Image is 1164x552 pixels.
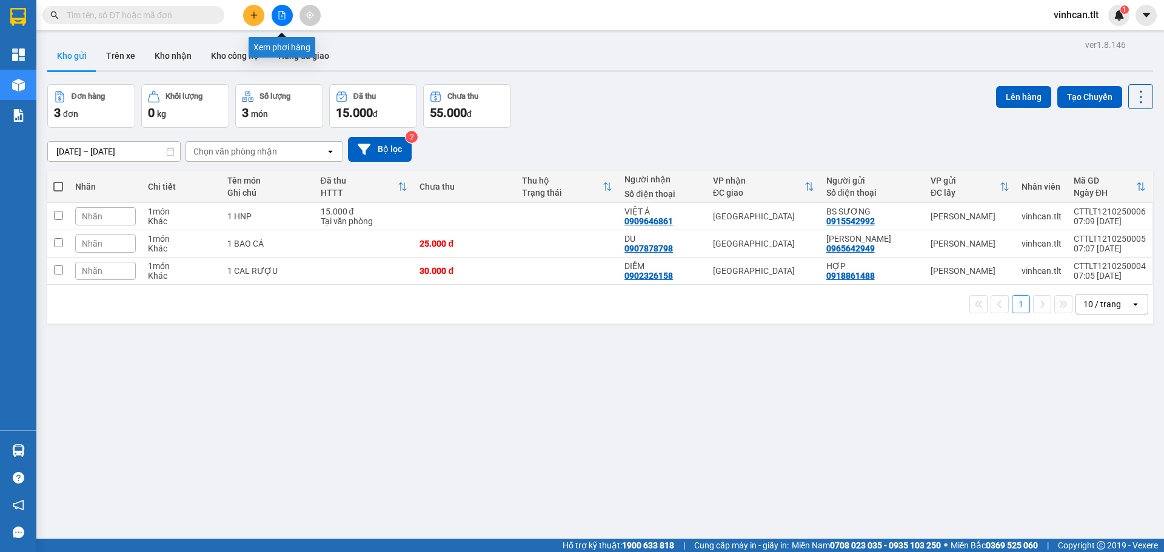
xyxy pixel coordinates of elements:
[12,48,25,61] img: dashboard-icon
[48,142,180,161] input: Select a date range.
[227,188,309,198] div: Ghi chú
[227,239,309,248] div: 1 BAO CÁ
[713,176,804,185] div: VP nhận
[1074,216,1146,226] div: 07:09 [DATE]
[50,11,59,19] span: search
[10,8,26,26] img: logo-vxr
[321,207,408,216] div: 15.000 đ
[951,539,1038,552] span: Miền Bắc
[96,41,145,70] button: Trên xe
[624,216,673,226] div: 0909646861
[278,11,286,19] span: file-add
[1068,171,1152,203] th: Toggle SortBy
[227,211,309,221] div: 1 HNP
[420,266,510,276] div: 30.000 đ
[259,92,290,101] div: Số lượng
[944,543,948,548] span: ⚪️
[141,84,229,128] button: Khối lượng0kg
[1074,176,1136,185] div: Mã GD
[925,171,1015,203] th: Toggle SortBy
[713,239,814,248] div: [GEOGRAPHIC_DATA]
[1022,266,1062,276] div: vinhcan.tlt
[166,92,202,101] div: Khối lượng
[1122,5,1126,14] span: 1
[522,176,603,185] div: Thu hộ
[931,211,1009,221] div: [PERSON_NAME]
[624,189,701,199] div: Số điện thoại
[1074,207,1146,216] div: CTTLT1210250006
[1074,234,1146,244] div: CTTLT1210250005
[1097,541,1105,550] span: copyright
[7,87,270,119] div: [PERSON_NAME]
[148,216,215,226] div: Khác
[826,216,875,226] div: 0915542992
[683,539,685,552] span: |
[624,261,701,271] div: DIỄM
[522,188,603,198] div: Trạng thái
[694,539,789,552] span: Cung cấp máy in - giấy in:
[826,176,918,185] div: Người gửi
[826,188,918,198] div: Số điện thoại
[56,58,221,79] text: CTTLT1210250006
[12,109,25,122] img: solution-icon
[826,261,918,271] div: HỢP
[713,211,814,221] div: [GEOGRAPHIC_DATA]
[1022,239,1062,248] div: vinhcan.tlt
[306,11,314,19] span: aim
[67,8,210,22] input: Tìm tên, số ĐT hoặc mã đơn
[1047,539,1049,552] span: |
[148,271,215,281] div: Khác
[624,207,701,216] div: VIỆT Á
[1085,38,1126,52] div: ver 1.8.146
[13,527,24,538] span: message
[242,105,249,120] span: 3
[826,244,875,253] div: 0965642949
[713,188,804,198] div: ĐC giao
[148,105,155,120] span: 0
[1044,7,1108,22] span: vinhcan.tlt
[326,147,335,156] svg: open
[1074,244,1146,253] div: 07:07 [DATE]
[1083,298,1121,310] div: 10 / trang
[373,109,378,119] span: đ
[986,540,1038,550] strong: 0369 525 060
[12,79,25,91] img: warehouse-icon
[420,239,510,248] div: 25.000 đ
[792,539,941,552] span: Miền Nam
[145,41,201,70] button: Kho nhận
[148,182,215,191] div: Chi tiết
[321,176,398,185] div: Đã thu
[826,207,918,216] div: BS SƯƠNG
[227,176,309,185] div: Tên món
[430,105,467,120] span: 55.000
[329,84,417,128] button: Đã thu15.000đ
[467,109,472,119] span: đ
[1136,5,1157,26] button: caret-down
[624,244,673,253] div: 0907878798
[353,92,376,101] div: Đã thu
[321,216,408,226] div: Tại văn phòng
[193,145,277,158] div: Chọn văn phòng nhận
[1114,10,1125,21] img: icon-new-feature
[1074,271,1146,281] div: 07:05 [DATE]
[157,109,166,119] span: kg
[707,171,820,203] th: Toggle SortBy
[996,86,1051,108] button: Lên hàng
[250,11,258,19] span: plus
[82,266,102,276] span: Nhãn
[321,188,398,198] div: HTTT
[931,188,1000,198] div: ĐC lấy
[423,84,511,128] button: Chưa thu55.000đ
[622,540,674,550] strong: 1900 633 818
[272,5,293,26] button: file-add
[420,182,510,191] div: Chưa thu
[13,472,24,484] span: question-circle
[826,234,918,244] div: VINH NGUYỄN
[516,171,618,203] th: Toggle SortBy
[12,444,25,457] img: warehouse-icon
[406,131,418,143] sup: 2
[1022,211,1062,221] div: vinhcan.tlt
[1120,5,1129,14] sup: 1
[1022,182,1062,191] div: Nhân viên
[299,5,321,26] button: aim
